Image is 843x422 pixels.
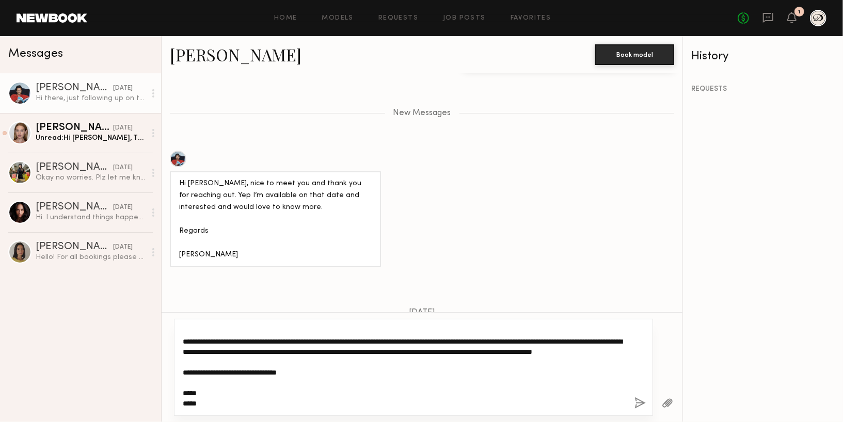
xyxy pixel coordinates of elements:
[113,203,133,213] div: [DATE]
[8,48,63,60] span: Messages
[595,44,674,65] button: Book model
[36,133,146,143] div: Unread: Hi [PERSON_NAME], Thanks so much for reaching out! I’m available on [DATE] and would love...
[36,213,146,222] div: Hi. I understand things happen so it shouldn’t be a problem switching dates. I would like to conf...
[113,163,133,173] div: [DATE]
[36,202,113,213] div: [PERSON_NAME]
[691,86,836,93] div: REQUESTS
[393,109,451,118] span: New Messages
[36,163,113,173] div: [PERSON_NAME]
[113,242,133,252] div: [DATE]
[36,173,146,183] div: Okay no worries. Plz let me know!
[378,15,418,22] a: Requests
[274,15,297,22] a: Home
[409,309,435,317] span: [DATE]
[36,252,146,262] div: Hello! For all bookings please email my agent [PERSON_NAME][EMAIL_ADDRESS][PERSON_NAME][PERSON_NA...
[36,242,113,252] div: [PERSON_NAME]
[170,43,301,66] a: [PERSON_NAME]
[179,178,372,261] div: Hi [PERSON_NAME], nice to meet you and thank you for reaching out. Yep I’m available on that date...
[113,123,133,133] div: [DATE]
[36,93,146,103] div: Hi there, just following up on the previous message. Is there any more info you can share about t...
[36,123,113,133] div: [PERSON_NAME]
[595,50,674,58] a: Book model
[36,83,113,93] div: [PERSON_NAME]
[691,51,836,62] div: History
[511,15,551,22] a: Favorites
[798,9,801,15] div: 1
[113,84,133,93] div: [DATE]
[322,15,354,22] a: Models
[443,15,486,22] a: Job Posts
